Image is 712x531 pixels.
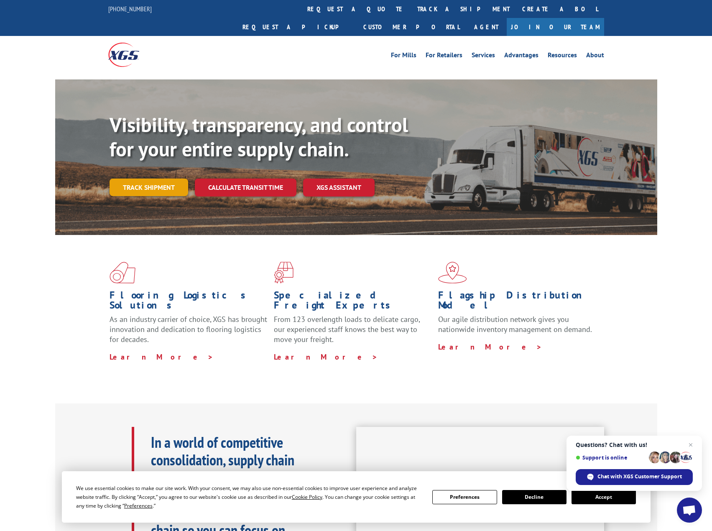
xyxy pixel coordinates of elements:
[677,498,702,523] div: Open chat
[507,18,604,36] a: Join Our Team
[576,454,646,461] span: Support is online
[110,290,268,314] h1: Flooring Logistics Solutions
[438,342,542,352] a: Learn More >
[586,52,604,61] a: About
[274,262,293,283] img: xgs-icon-focused-on-flooring-red
[274,314,432,352] p: From 123 overlength loads to delicate cargo, our experienced staff knows the best way to move you...
[597,473,682,480] span: Chat with XGS Customer Support
[110,352,214,362] a: Learn More >
[76,484,422,510] div: We use essential cookies to make our site work. With your consent, we may also use non-essential ...
[62,471,651,523] div: Cookie Consent Prompt
[426,52,462,61] a: For Retailers
[576,442,693,448] span: Questions? Chat with us!
[504,52,538,61] a: Advantages
[502,490,567,504] button: Decline
[391,52,416,61] a: For Mills
[274,352,378,362] a: Learn More >
[110,262,135,283] img: xgs-icon-total-supply-chain-intelligence-red
[110,179,188,196] a: Track shipment
[110,112,408,162] b: Visibility, transparency, and control for your entire supply chain.
[303,179,375,197] a: XGS ASSISTANT
[438,262,467,283] img: xgs-icon-flagship-distribution-model-red
[432,490,497,504] button: Preferences
[686,440,696,450] span: Close chat
[438,314,592,334] span: Our agile distribution network gives you nationwide inventory management on demand.
[438,290,596,314] h1: Flagship Distribution Model
[108,5,152,13] a: [PHONE_NUMBER]
[124,502,153,509] span: Preferences
[572,490,636,504] button: Accept
[274,290,432,314] h1: Specialized Freight Experts
[548,52,577,61] a: Resources
[110,314,267,344] span: As an industry carrier of choice, XGS has brought innovation and dedication to flooring logistics...
[472,52,495,61] a: Services
[236,18,357,36] a: Request a pickup
[195,179,296,197] a: Calculate transit time
[466,18,507,36] a: Agent
[292,493,322,500] span: Cookie Policy
[576,469,693,485] div: Chat with XGS Customer Support
[357,18,466,36] a: Customer Portal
